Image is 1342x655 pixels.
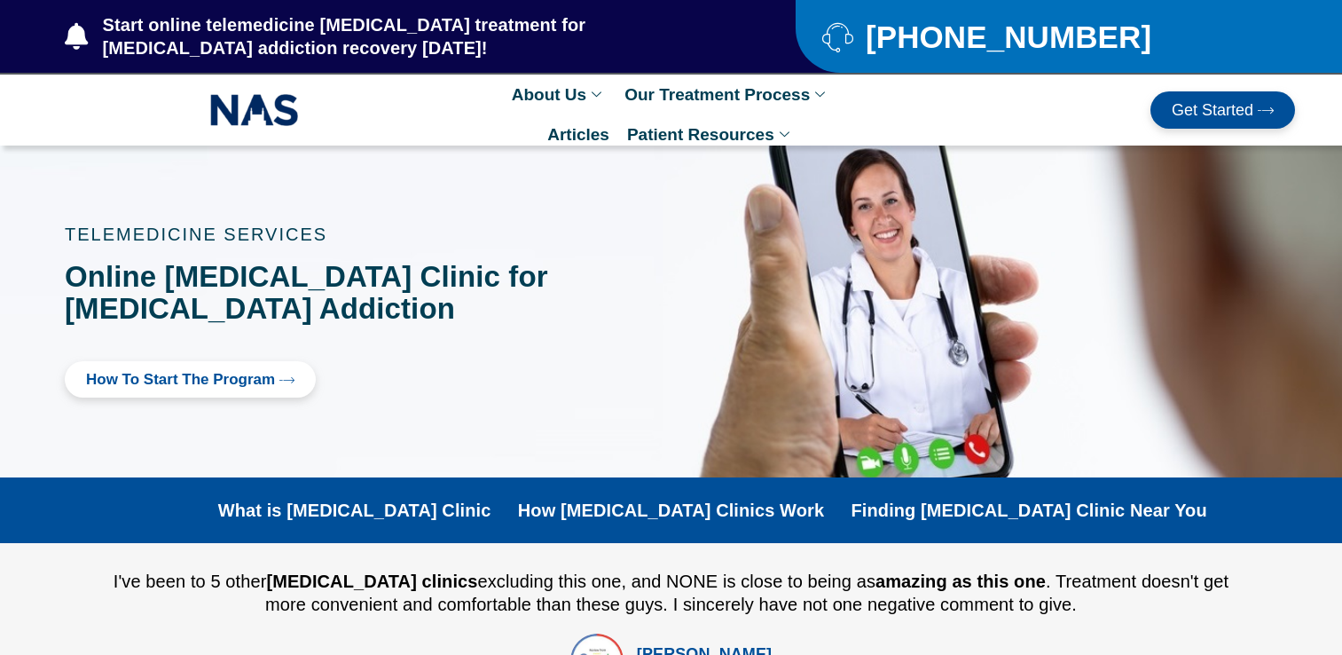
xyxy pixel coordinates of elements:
[65,225,617,243] p: TELEMEDICINE SERVICES
[1150,91,1295,129] a: Get Started
[503,75,616,114] a: About Us
[98,13,726,59] span: Start online telemedicine [MEDICAL_DATA] treatment for [MEDICAL_DATA] addiction recovery [DATE]!
[618,114,804,154] a: Patient Resources
[875,572,1046,591] b: amazing as this one
[65,361,316,398] a: How to Start the program
[1172,102,1253,118] span: Get Started
[65,261,617,326] h1: Online [MEDICAL_DATA] Clinic for [MEDICAL_DATA] Addiction
[218,500,491,521] a: What is [MEDICAL_DATA] Clinic
[852,500,1207,521] a: Finding [MEDICAL_DATA] Clinic Near You
[109,570,1233,616] div: I've been to 5 other excluding this one, and NONE is close to being as . Treatment doesn't get mo...
[861,26,1151,48] span: [PHONE_NUMBER]
[538,114,618,154] a: Articles
[210,90,299,130] img: NAS_email_signature-removebg-preview.png
[822,21,1251,52] a: [PHONE_NUMBER]
[616,75,839,114] a: Our Treatment Process
[65,13,725,59] a: Start online telemedicine [MEDICAL_DATA] treatment for [MEDICAL_DATA] addiction recovery [DATE]!
[86,372,275,387] span: How to Start the program
[518,500,824,521] a: How [MEDICAL_DATA] Clinics Work
[266,572,477,591] b: [MEDICAL_DATA] clinics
